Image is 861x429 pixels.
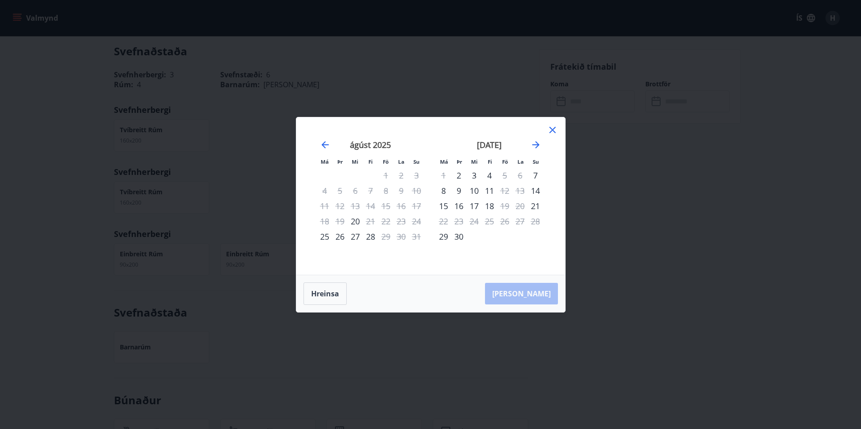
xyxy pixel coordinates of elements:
div: Aðeins innritun í boði [348,214,363,229]
div: Aðeins innritun í boði [528,198,543,214]
div: Aðeins innritun í boði [528,168,543,183]
td: Not available. laugardagur, 2. ágúst 2025 [394,168,409,183]
div: Calendar [307,128,554,264]
div: 3 [467,168,482,183]
td: Not available. föstudagur, 8. ágúst 2025 [378,183,394,198]
small: Mi [352,158,358,165]
td: Not available. þriðjudagur, 5. ágúst 2025 [332,183,348,198]
td: Not available. sunnudagur, 28. september 2025 [528,214,543,229]
small: Fö [383,158,389,165]
td: þriðjudagur, 26. ágúst 2025 [332,229,348,244]
strong: ágúst 2025 [350,139,391,150]
div: Aðeins útritun í boði [497,183,512,198]
div: 11 [482,183,497,198]
td: sunnudagur, 7. september 2025 [528,168,543,183]
div: 9 [451,183,467,198]
td: mánudagur, 25. ágúst 2025 [317,229,332,244]
td: fimmtudagur, 28. ágúst 2025 [363,229,378,244]
div: 28 [363,229,378,244]
div: Move forward to switch to the next month. [530,139,541,150]
div: Aðeins innritun í boði [451,168,467,183]
td: Not available. miðvikudagur, 24. september 2025 [467,214,482,229]
td: Not available. föstudagur, 5. september 2025 [497,168,512,183]
td: Not available. sunnudagur, 10. ágúst 2025 [409,183,424,198]
td: þriðjudagur, 30. september 2025 [451,229,467,244]
td: Not available. sunnudagur, 24. ágúst 2025 [409,214,424,229]
td: Not available. föstudagur, 12. september 2025 [497,183,512,198]
td: Not available. föstudagur, 26. september 2025 [497,214,512,229]
small: La [398,158,404,165]
td: Not available. laugardagur, 16. ágúst 2025 [394,198,409,214]
div: Aðeins útritun í boði [497,168,512,183]
td: Not available. fimmtudagur, 7. ágúst 2025 [363,183,378,198]
div: 30 [451,229,467,244]
td: Not available. laugardagur, 20. september 2025 [512,198,528,214]
td: þriðjudagur, 2. september 2025 [451,168,467,183]
td: Not available. þriðjudagur, 23. september 2025 [451,214,467,229]
small: Fi [368,158,373,165]
td: þriðjudagur, 16. september 2025 [451,198,467,214]
small: Má [321,158,329,165]
td: Not available. fimmtudagur, 14. ágúst 2025 [363,198,378,214]
div: 26 [332,229,348,244]
td: Not available. sunnudagur, 17. ágúst 2025 [409,198,424,214]
div: 4 [482,168,497,183]
td: Not available. föstudagur, 29. ágúst 2025 [378,229,394,244]
td: Not available. föstudagur, 22. ágúst 2025 [378,214,394,229]
div: 10 [467,183,482,198]
small: Fö [502,158,508,165]
td: fimmtudagur, 11. september 2025 [482,183,497,198]
td: þriðjudagur, 9. september 2025 [451,183,467,198]
td: Not available. mánudagur, 1. september 2025 [436,168,451,183]
td: Not available. mánudagur, 18. ágúst 2025 [317,214,332,229]
td: Not available. miðvikudagur, 6. ágúst 2025 [348,183,363,198]
td: mánudagur, 29. september 2025 [436,229,451,244]
td: Not available. fimmtudagur, 21. ágúst 2025 [363,214,378,229]
div: Aðeins útritun í boði [436,214,451,229]
td: Not available. fimmtudagur, 25. september 2025 [482,214,497,229]
td: Not available. laugardagur, 6. september 2025 [512,168,528,183]
td: Not available. laugardagur, 23. ágúst 2025 [394,214,409,229]
td: miðvikudagur, 17. september 2025 [467,198,482,214]
div: 8 [436,183,451,198]
td: Not available. þriðjudagur, 12. ágúst 2025 [332,198,348,214]
small: Þr [337,158,343,165]
td: Not available. laugardagur, 9. ágúst 2025 [394,183,409,198]
td: fimmtudagur, 18. september 2025 [482,198,497,214]
td: Not available. þriðjudagur, 19. ágúst 2025 [332,214,348,229]
small: La [517,158,524,165]
td: Not available. mánudagur, 4. ágúst 2025 [317,183,332,198]
small: Su [413,158,420,165]
td: mánudagur, 15. september 2025 [436,198,451,214]
td: Not available. föstudagur, 1. ágúst 2025 [378,168,394,183]
small: Þr [457,158,462,165]
td: Not available. mánudagur, 11. ágúst 2025 [317,198,332,214]
div: 18 [482,198,497,214]
td: Not available. föstudagur, 15. ágúst 2025 [378,198,394,214]
div: Aðeins innritun í boði [528,183,543,198]
button: Hreinsa [304,282,347,305]
div: Aðeins innritun í boði [317,229,332,244]
div: Aðeins innritun í boði [436,229,451,244]
td: sunnudagur, 14. september 2025 [528,183,543,198]
small: Su [533,158,539,165]
td: fimmtudagur, 4. september 2025 [482,168,497,183]
div: 27 [348,229,363,244]
div: 17 [467,198,482,214]
td: Not available. laugardagur, 30. ágúst 2025 [394,229,409,244]
td: sunnudagur, 21. september 2025 [528,198,543,214]
td: Not available. miðvikudagur, 13. ágúst 2025 [348,198,363,214]
td: miðvikudagur, 20. ágúst 2025 [348,214,363,229]
div: Aðeins útritun í boði [378,229,394,244]
td: miðvikudagur, 10. september 2025 [467,183,482,198]
td: miðvikudagur, 27. ágúst 2025 [348,229,363,244]
div: 16 [451,198,467,214]
td: Not available. mánudagur, 22. september 2025 [436,214,451,229]
div: 15 [436,198,451,214]
strong: [DATE] [477,139,502,150]
small: Má [440,158,448,165]
td: Not available. sunnudagur, 3. ágúst 2025 [409,168,424,183]
small: Mi [471,158,478,165]
td: mánudagur, 8. september 2025 [436,183,451,198]
div: Aðeins útritun í boði [497,198,512,214]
